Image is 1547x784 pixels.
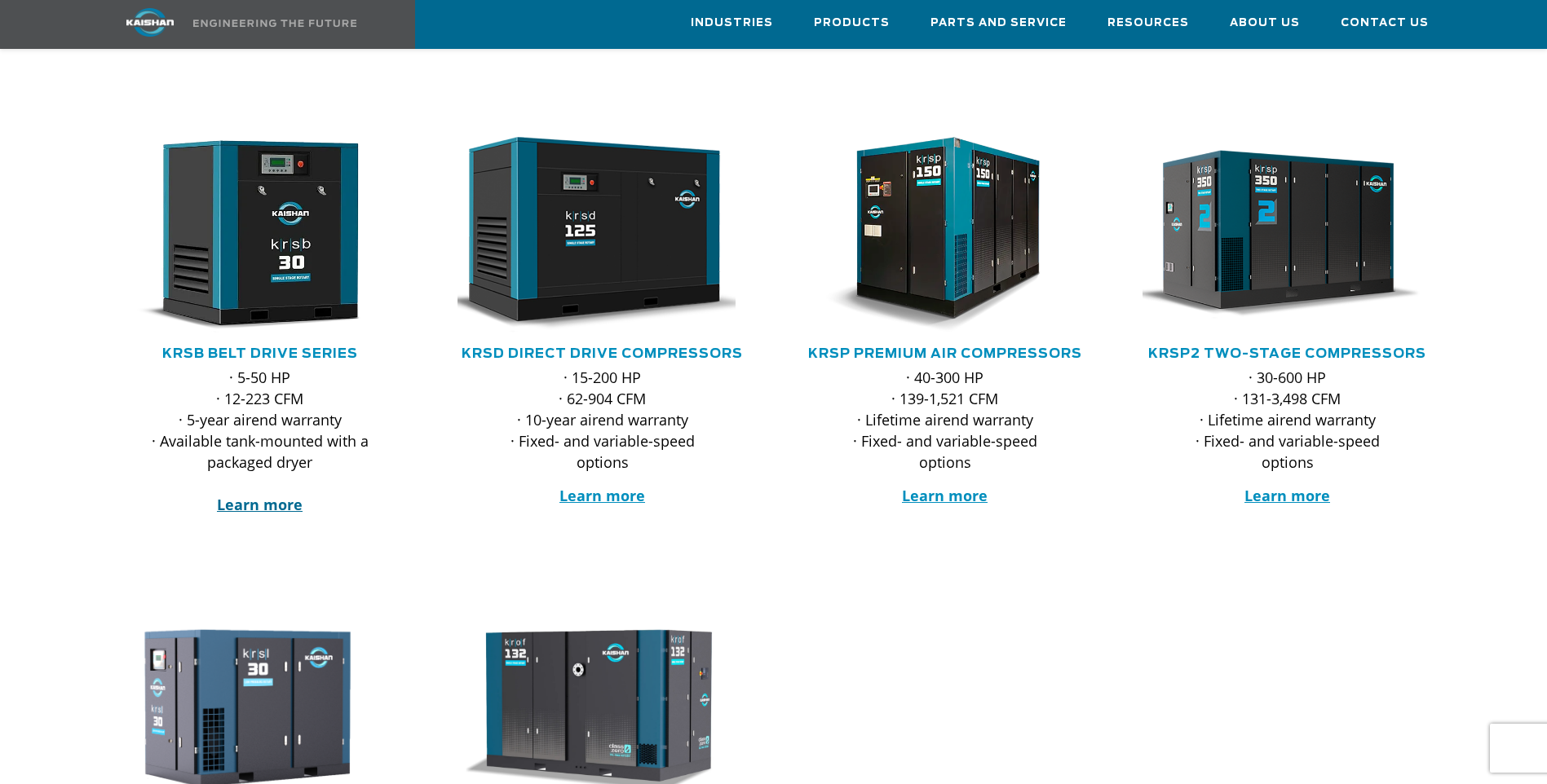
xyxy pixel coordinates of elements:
[833,367,1058,473] p: · 40-300 HP · 139-1,521 CFM · Lifetime airend warranty · Fixed- and variable-speed options
[1175,367,1400,473] p: · 30-600 HP · 131-3,498 CFM · Lifetime airend warranty · Fixed- and variable-speed options
[1148,347,1426,360] a: KRSP2 Two-Stage Compressors
[457,137,748,333] div: krsd125
[103,137,393,333] img: krsb30
[788,137,1078,333] img: krsp150
[814,1,890,45] a: Products
[1244,486,1330,505] a: Learn more
[1143,137,1433,333] div: krsp350
[930,14,1067,33] span: Parts and Service
[193,20,356,27] img: Engineering the future
[1130,137,1421,333] img: krsp350
[800,137,1090,333] div: krsp150
[1341,14,1429,33] span: Contact Us
[691,1,773,45] a: Industries
[148,367,373,515] p: · 5-50 HP · 12-223 CFM · 5-year airend warranty · Available tank-mounted with a packaged dryer
[115,137,405,333] div: krsb30
[162,347,358,360] a: KRSB Belt Drive Series
[445,137,736,333] img: krsd125
[1230,14,1300,33] span: About Us
[691,14,773,33] span: Industries
[1107,14,1189,33] span: Resources
[1341,1,1429,45] a: Contact Us
[814,14,890,33] span: Products
[902,486,988,505] a: Learn more
[217,495,303,514] a: Learn more
[89,8,211,37] img: kaishan logo
[1230,1,1300,45] a: About Us
[930,1,1067,45] a: Parts and Service
[490,367,715,473] p: · 15-200 HP · 62-904 CFM · 10-year airend warranty · Fixed- and variable-speed options
[559,486,645,505] a: Learn more
[462,347,743,360] a: KRSD Direct Drive Compressors
[808,347,1082,360] a: KRSP Premium Air Compressors
[1107,1,1189,45] a: Resources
